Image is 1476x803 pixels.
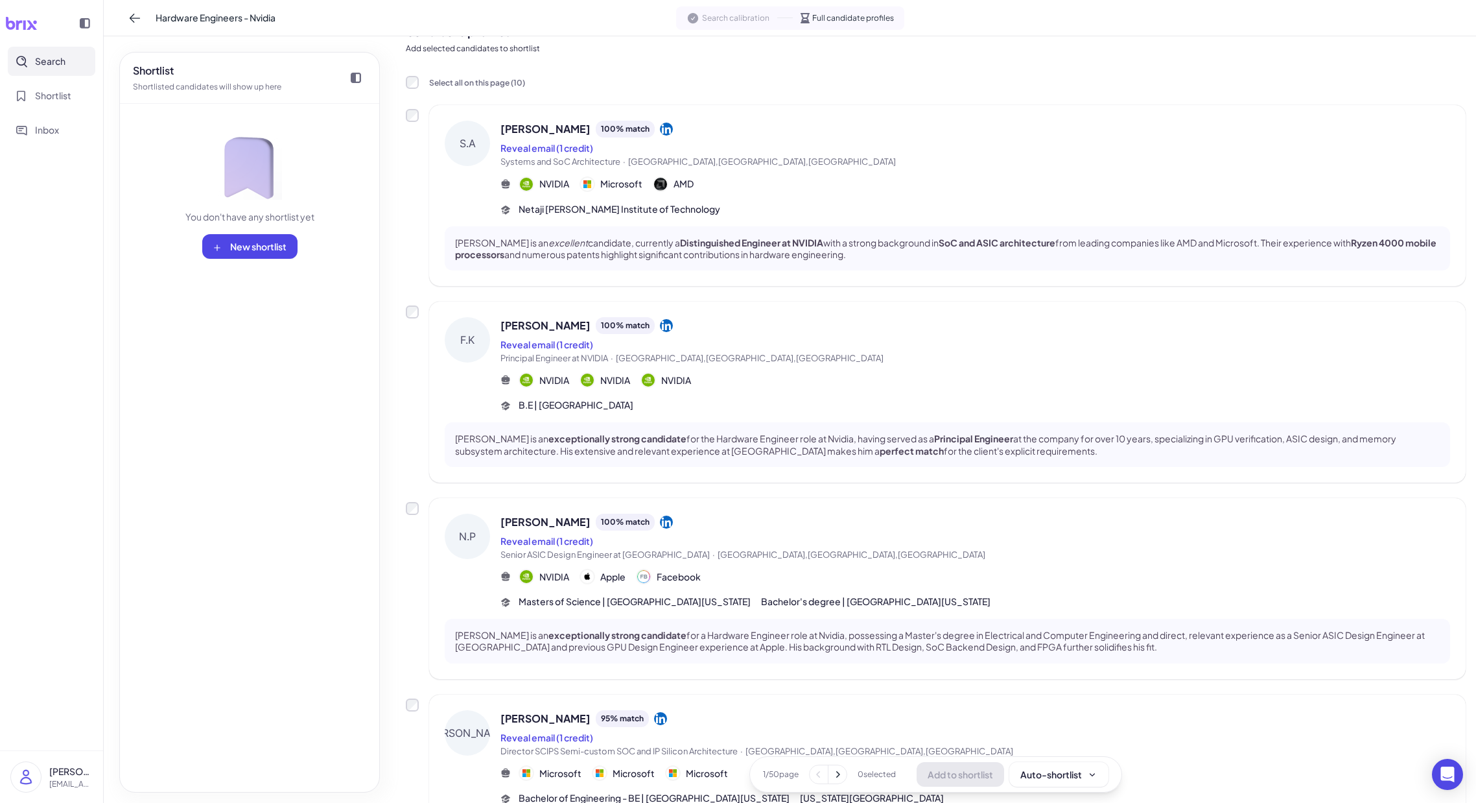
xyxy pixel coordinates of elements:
[539,177,569,191] span: NVIDIA
[406,109,419,122] label: Add to shortlist
[520,570,533,583] img: 公司logo
[500,338,593,352] button: Reveal email (1 credit)
[8,81,95,110] button: Shortlist
[500,746,738,756] span: Director SCIPS Semi-custom SOC and IP Silicon Architecture
[593,767,606,780] img: 公司logo
[761,595,990,608] span: Bachelor's degree | [GEOGRAPHIC_DATA][US_STATE]
[156,11,275,25] span: Hardware Engineers - Nvidia
[712,549,715,560] span: ·
[500,121,591,137] span: [PERSON_NAME]
[939,237,1055,248] strong: SoC and ASIC architecture
[133,81,281,93] div: Shortlisted candidates will show up here
[500,534,593,548] button: Reveal email (1 credit)
[520,178,533,191] img: 公司logo
[500,156,620,167] span: Systems and SoC Architecture
[445,514,490,559] div: N.P
[740,746,743,756] span: ·
[500,549,710,560] span: Senior ASIC Design Engineer at [GEOGRAPHIC_DATA]
[718,549,985,560] span: [GEOGRAPHIC_DATA],[GEOGRAPHIC_DATA],[GEOGRAPHIC_DATA]
[934,433,1013,444] strong: Principal Engineer
[539,767,581,780] span: Microsoft
[202,234,298,259] button: New shortlist
[455,433,1440,456] p: [PERSON_NAME] is an for the Hardware Engineer role at Nvidia, having served as a at the company f...
[519,595,751,608] span: Masters of Science | [GEOGRAPHIC_DATA][US_STATE]
[666,767,679,780] img: 公司logo
[455,629,1440,653] p: [PERSON_NAME] is an for a Hardware Engineer role at Nvidia, possessing a Master's degree in Elect...
[49,778,93,790] p: [EMAIL_ADDRESS][DOMAIN_NAME]
[500,514,591,530] span: [PERSON_NAME]
[445,317,490,363] div: F.K
[455,237,1440,260] p: [PERSON_NAME] is an candidate, currently a with a strong background in from leading companies lik...
[8,47,95,76] button: Search
[657,570,701,584] span: Facebook
[500,353,608,363] span: Principal Engineer at NVIDIA
[548,433,686,444] strong: exceptionally strong candidate
[519,202,720,216] span: Netaji [PERSON_NAME] Institute of Technology
[11,762,41,792] img: user_logo.png
[133,63,281,78] div: Shortlist
[600,374,630,387] span: NVIDIA
[611,353,613,363] span: ·
[654,178,667,191] img: 公司logo
[613,767,655,780] span: Microsoft
[596,121,655,138] div: 100 % match
[1432,759,1463,790] div: Open Intercom Messenger
[1020,768,1097,781] div: Auto-shortlist
[702,12,769,24] span: Search calibration
[500,731,593,745] button: Reveal email (1 credit)
[8,115,95,145] button: Inbox
[623,156,626,167] span: ·
[686,767,728,780] span: Microsoft
[539,374,569,387] span: NVIDIA
[500,141,593,155] button: Reveal email (1 credit)
[616,353,884,363] span: [GEOGRAPHIC_DATA],[GEOGRAPHIC_DATA],[GEOGRAPHIC_DATA]
[581,374,594,387] img: 公司logo
[455,237,1436,260] strong: Ryzen 4000 mobile processors
[500,711,591,726] span: [PERSON_NAME]
[812,12,894,24] span: Full candidate profiles
[520,767,533,780] img: 公司logo
[230,241,287,252] span: New shortlist
[520,374,533,387] img: 公司logo
[519,398,633,412] span: B.E | [GEOGRAPHIC_DATA]
[406,699,419,712] label: Add to shortlist
[674,177,694,191] span: AMD
[35,123,59,137] span: Inbox
[596,317,655,334] div: 100 % match
[548,629,686,641] strong: exceptionally strong candidate
[406,306,419,318] label: Add to shortlist
[49,765,93,778] p: [PERSON_NAME]
[539,570,569,584] span: NVIDIA
[745,746,1013,756] span: [GEOGRAPHIC_DATA],[GEOGRAPHIC_DATA],[GEOGRAPHIC_DATA]
[600,177,642,191] span: Microsoft
[596,514,655,531] div: 100 % match
[406,43,1466,54] p: Add selected candidates to shortlist
[35,54,65,68] span: Search
[429,78,525,88] span: Select all on this page ( 10 )
[185,210,314,224] div: You don't have any shortlist yet
[581,570,594,583] img: 公司logo
[880,445,944,457] strong: perfect match
[445,121,490,166] div: S.A
[500,318,591,333] span: [PERSON_NAME]
[445,710,490,756] div: [PERSON_NAME]
[858,769,896,780] span: 0 selected
[596,710,649,727] div: 95 % match
[763,769,799,780] span: 1 / 50 page
[35,89,71,102] span: Shortlist
[406,76,419,89] input: Select all on this page (10)
[642,374,655,387] img: 公司logo
[217,135,282,200] img: bookmark
[581,178,594,191] img: 公司logo
[637,570,650,583] img: 公司logo
[548,237,588,248] em: excellent
[1009,762,1108,787] button: Auto-shortlist
[600,570,626,584] span: Apple
[406,502,419,515] label: Add to shortlist
[661,374,691,387] span: NVIDIA
[628,156,896,167] span: [GEOGRAPHIC_DATA],[GEOGRAPHIC_DATA],[GEOGRAPHIC_DATA]
[680,237,823,248] strong: Distinguished Engineer at NVIDIA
